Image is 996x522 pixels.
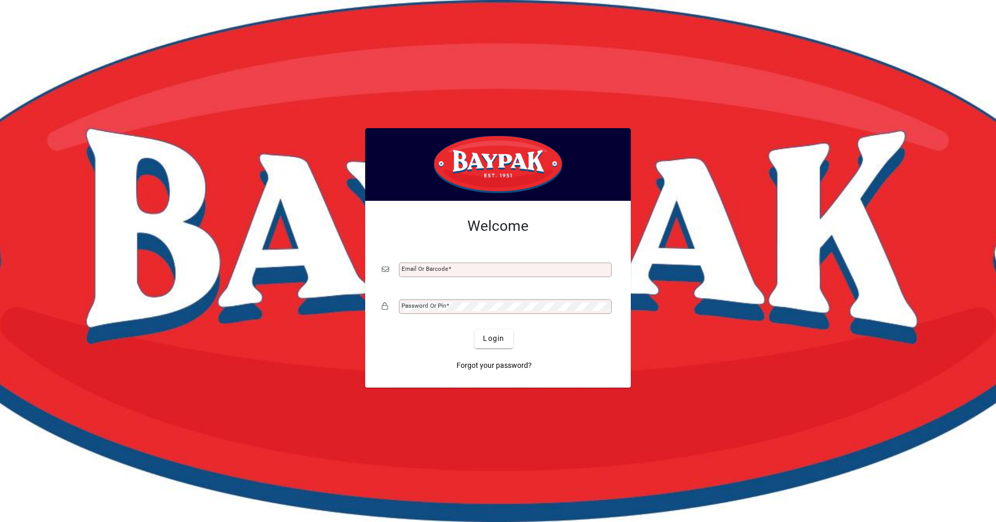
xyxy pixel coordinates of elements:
[483,333,504,344] span: Login
[402,302,446,309] mat-label: Password or Pin
[457,360,532,371] span: Forgot your password?
[452,356,536,375] a: Forgot your password?
[382,217,614,235] h2: Welcome
[402,265,448,272] mat-label: Email or Barcode
[475,329,513,348] button: Login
